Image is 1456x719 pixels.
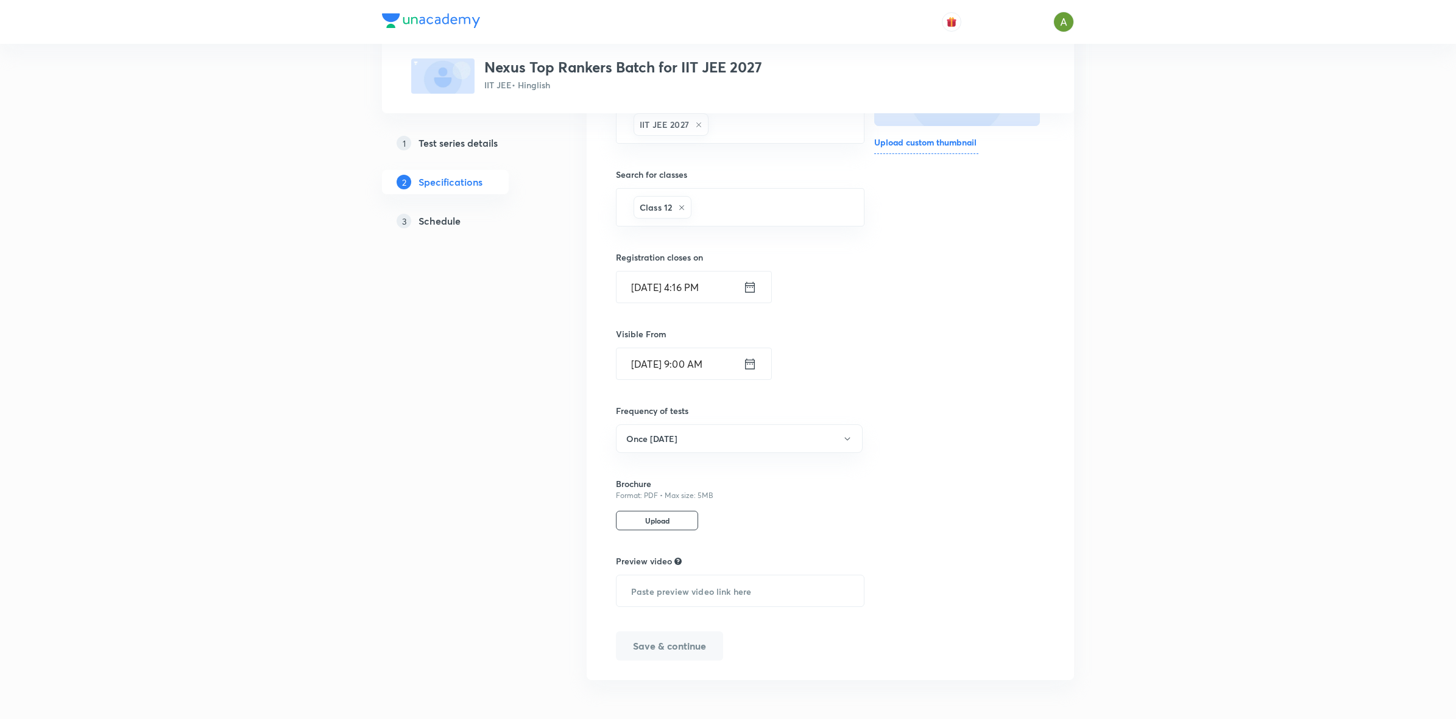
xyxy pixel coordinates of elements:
[616,404,864,417] h6: Frequency of tests
[942,12,961,32] button: avatar
[397,214,411,228] p: 3
[616,168,864,181] h6: Search for classes
[616,251,855,264] h6: Registration closes on
[419,175,482,189] h5: Specifications
[382,131,548,155] a: 1Test series details
[616,555,672,567] h6: Preview video
[484,79,762,91] p: IIT JEE • Hinglish
[946,16,957,27] img: avatar
[616,328,855,340] h6: Visible From
[1053,12,1074,32] img: Ajay A
[419,214,461,228] h5: Schedule
[874,136,978,154] h6: Upload custom thumbnail
[411,58,475,94] img: fallback-thumbnail.png
[857,124,860,126] button: Open
[397,136,411,150] p: 1
[616,511,698,530] p: Upload
[640,118,689,131] h6: IIT JEE 2027
[397,175,411,189] p: 2
[617,575,864,606] input: Paste preview video link here
[857,206,860,209] button: Open
[616,477,864,490] h6: Brochure
[382,209,548,233] a: 3Schedule
[484,58,762,76] h3: Nexus Top Rankers Batch for IIT JEE 2027
[419,136,498,150] h5: Test series details
[616,490,864,501] p: Format: PDF • Max size: 5MB
[616,631,723,661] button: Save & continue
[382,13,480,31] a: Company Logo
[616,424,863,453] button: Once [DATE]
[640,201,672,214] h6: Class 12
[674,556,682,567] div: Explain about your course, what you’ll be teaching, how it will help learners in their preparation
[382,13,480,28] img: Company Logo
